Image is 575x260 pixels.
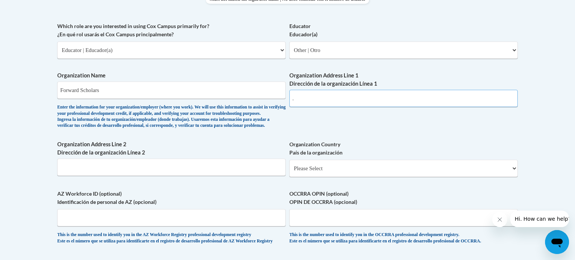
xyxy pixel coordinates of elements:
[57,22,286,39] label: Which role are you interested in using Cox Campus primarily for? ¿En qué rol usarás el Cox Campus...
[57,159,286,176] input: Metadata input
[57,232,286,244] div: This is the number used to identify you in the AZ Workforce Registry professional development reg...
[57,104,286,129] div: Enter the information for your organization/employer (where you work). We will use this informati...
[545,230,569,254] iframe: Button to launch messaging window
[4,5,61,11] span: Hi. How can we help?
[492,212,507,227] iframe: Close message
[57,140,286,157] label: Organization Address Line 2 Dirección de la organización Línea 2
[289,22,518,39] label: Educator Educador(a)
[57,82,286,99] input: Metadata input
[289,140,518,157] label: Organization Country País de la organización
[289,232,518,244] div: This is the number used to identify you in the OCCRRA professional development registry. Este es ...
[289,190,518,206] label: OCCRRA OPIN (optional) OPIN DE OCCRRA (opcional)
[289,90,518,107] input: Metadata input
[289,71,518,88] label: Organization Address Line 1 Dirección de la organización Línea 1
[510,211,569,227] iframe: Message from company
[57,71,286,80] label: Organization Name
[57,190,286,206] label: AZ Workforce ID (optional) Identificación de personal de AZ (opcional)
